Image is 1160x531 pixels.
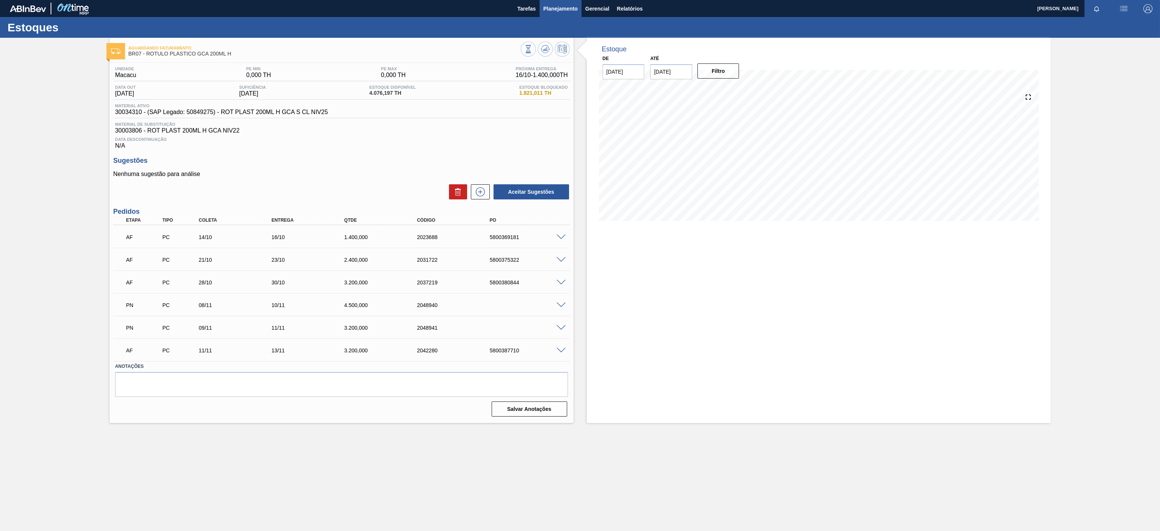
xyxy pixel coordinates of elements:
[124,274,164,291] div: Aguardando Faturamento
[617,4,643,13] span: Relatórios
[445,184,467,199] div: Excluir Sugestões
[160,279,201,286] div: Pedido de Compra
[270,302,353,308] div: 10/11/2025
[115,90,136,97] span: [DATE]
[197,218,281,223] div: Coleta
[124,218,164,223] div: Etapa
[115,66,136,71] span: Unidade
[246,66,271,71] span: PE MIN
[488,279,572,286] div: 5800380844
[8,23,142,32] h1: Estoques
[115,103,328,108] span: Material ativo
[270,218,353,223] div: Entrega
[467,184,490,199] div: Nova sugestão
[270,279,353,286] div: 30/10/2025
[342,279,426,286] div: 3.200,000
[115,122,568,127] span: Material de Substituição
[126,302,162,308] p: PN
[342,257,426,263] div: 2.400,000
[115,361,568,372] label: Anotações
[160,257,201,263] div: Pedido de Compra
[488,218,572,223] div: PO
[197,279,281,286] div: 28/10/2025
[369,85,416,90] span: Estoque Disponível
[342,234,426,240] div: 1.400,000
[488,257,572,263] div: 5800375322
[415,279,499,286] div: 2037219
[369,90,416,96] span: 4.076,197 TH
[115,127,568,134] span: 30003806 - ROT PLAST 200ML H GCA NIV22
[126,325,162,331] p: PN
[160,234,201,240] div: Pedido de Compra
[519,85,568,90] span: Estoque Bloqueado
[126,279,162,286] p: AF
[415,257,499,263] div: 2031722
[115,85,136,90] span: Data out
[415,325,499,331] div: 2048941
[415,234,499,240] div: 2023688
[415,347,499,353] div: 2042280
[342,302,426,308] div: 4.500,000
[519,90,568,96] span: 1.821,011 TH
[270,234,353,240] div: 16/10/2025
[270,347,353,353] div: 13/11/2025
[124,229,164,245] div: Aguardando Faturamento
[516,66,568,71] span: Próxima Entrega
[543,4,578,13] span: Planejamento
[197,302,281,308] div: 08/11/2025
[124,342,164,359] div: Aguardando Faturamento
[381,66,406,71] span: PE MAX
[197,325,281,331] div: 09/11/2025
[115,72,136,79] span: Macacu
[1119,4,1128,13] img: userActions
[585,4,609,13] span: Gerencial
[126,257,162,263] p: AF
[488,347,572,353] div: 5800387710
[415,218,499,223] div: Código
[415,302,499,308] div: 2048940
[124,297,164,313] div: Pedido em Negociação
[603,56,609,61] label: De
[126,347,162,353] p: AF
[342,218,426,223] div: Qtde
[113,171,570,178] p: Nenhuma sugestão para análise
[160,325,201,331] div: Pedido de Compra
[697,63,739,79] button: Filtro
[650,56,659,61] label: Até
[488,234,572,240] div: 5800369181
[128,46,521,50] span: Aguardando Faturamento
[113,134,570,149] div: N/A
[516,72,568,79] span: 16/10 - 1.400,000 TH
[270,257,353,263] div: 23/10/2025
[650,64,692,79] input: dd/mm/yyyy
[10,5,46,12] img: TNhmsLtSVTkK8tSr43FrP2fwEKptu5GPRR3wAAAABJRU5ErkJggg==
[492,401,567,417] button: Salvar Anotações
[197,257,281,263] div: 21/10/2025
[381,72,406,79] span: 0,000 TH
[270,325,353,331] div: 11/11/2025
[197,347,281,353] div: 11/11/2025
[521,42,536,57] button: Visão Geral dos Estoques
[490,184,570,200] div: Aceitar Sugestões
[239,85,266,90] span: Suficiência
[555,42,570,57] button: Programar Estoque
[602,45,627,53] div: Estoque
[111,48,120,54] img: Ícone
[115,109,328,116] span: 30034310 - (SAP Legado: 50849275) - ROT PLAST 200ML H GCA S CL NIV25
[128,51,521,57] span: BR07 - RÓTULO PLÁSTICO GCA 200ML H
[239,90,266,97] span: [DATE]
[494,184,569,199] button: Aceitar Sugestões
[113,208,570,216] h3: Pedidos
[160,218,201,223] div: Tipo
[160,347,201,353] div: Pedido de Compra
[1084,3,1109,14] button: Notificações
[342,325,426,331] div: 3.200,000
[1143,4,1152,13] img: Logout
[603,64,645,79] input: dd/mm/yyyy
[124,252,164,268] div: Aguardando Faturamento
[517,4,536,13] span: Tarefas
[160,302,201,308] div: Pedido de Compra
[246,72,271,79] span: 0,000 TH
[538,42,553,57] button: Atualizar Gráfico
[126,234,162,240] p: AF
